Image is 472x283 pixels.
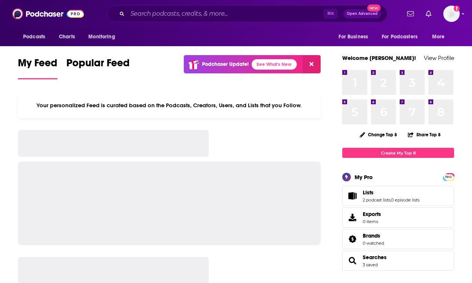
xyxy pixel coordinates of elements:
a: 0 watched [363,241,384,246]
span: PRO [444,174,453,180]
span: Open Advanced [347,12,378,16]
span: Brands [363,232,380,239]
a: 2 podcast lists [363,197,390,203]
a: Brands [363,232,384,239]
a: My Feed [18,57,57,79]
a: Lists [363,189,419,196]
a: See What's New [252,59,297,70]
span: New [367,4,381,12]
button: open menu [18,30,55,44]
span: Exports [345,212,360,223]
a: Charts [54,30,79,44]
span: More [432,32,445,42]
button: Open AdvancedNew [343,9,381,18]
svg: Add a profile image [454,6,460,12]
span: Monitoring [88,32,115,42]
a: 0 episode lists [391,197,419,203]
a: Searches [363,254,387,261]
a: PRO [444,174,453,179]
span: Logged in as lori.heiselman [443,6,460,22]
span: Lists [342,186,454,206]
img: Podchaser - Follow, Share and Rate Podcasts [12,7,84,21]
button: open menu [377,30,428,44]
span: For Podcasters [382,32,418,42]
span: Searches [342,251,454,271]
span: Exports [363,211,381,217]
a: Create My Top 8 [342,148,454,158]
span: For Business [339,32,368,42]
button: open menu [333,30,377,44]
button: open menu [83,30,125,44]
a: Lists [345,191,360,201]
a: Show notifications dropdown [404,7,417,20]
a: Show notifications dropdown [423,7,434,20]
a: View Profile [424,54,454,61]
img: User Profile [443,6,460,22]
a: Welcome [PERSON_NAME]! [342,54,416,61]
button: Change Top 8 [355,130,402,139]
input: Search podcasts, credits, & more... [128,8,324,20]
span: Charts [59,32,75,42]
a: Brands [345,234,360,244]
span: Lists [363,189,374,196]
div: Your personalized Feed is curated based on the Podcasts, Creators, Users, and Lists that you Follow. [18,93,321,118]
button: Show profile menu [443,6,460,22]
p: Podchaser Update! [202,61,249,67]
a: Popular Feed [66,57,130,79]
span: ⌘ K [324,9,337,19]
span: Popular Feed [66,57,130,74]
button: Share Top 8 [408,127,441,142]
a: 3 saved [363,262,378,267]
span: Brands [342,229,454,249]
button: open menu [427,30,454,44]
span: My Feed [18,57,57,74]
a: Exports [342,207,454,228]
a: Searches [345,255,360,266]
span: 0 items [363,219,381,224]
div: Search podcasts, credits, & more... [107,5,387,22]
span: Podcasts [23,32,45,42]
div: My Pro [355,174,373,181]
